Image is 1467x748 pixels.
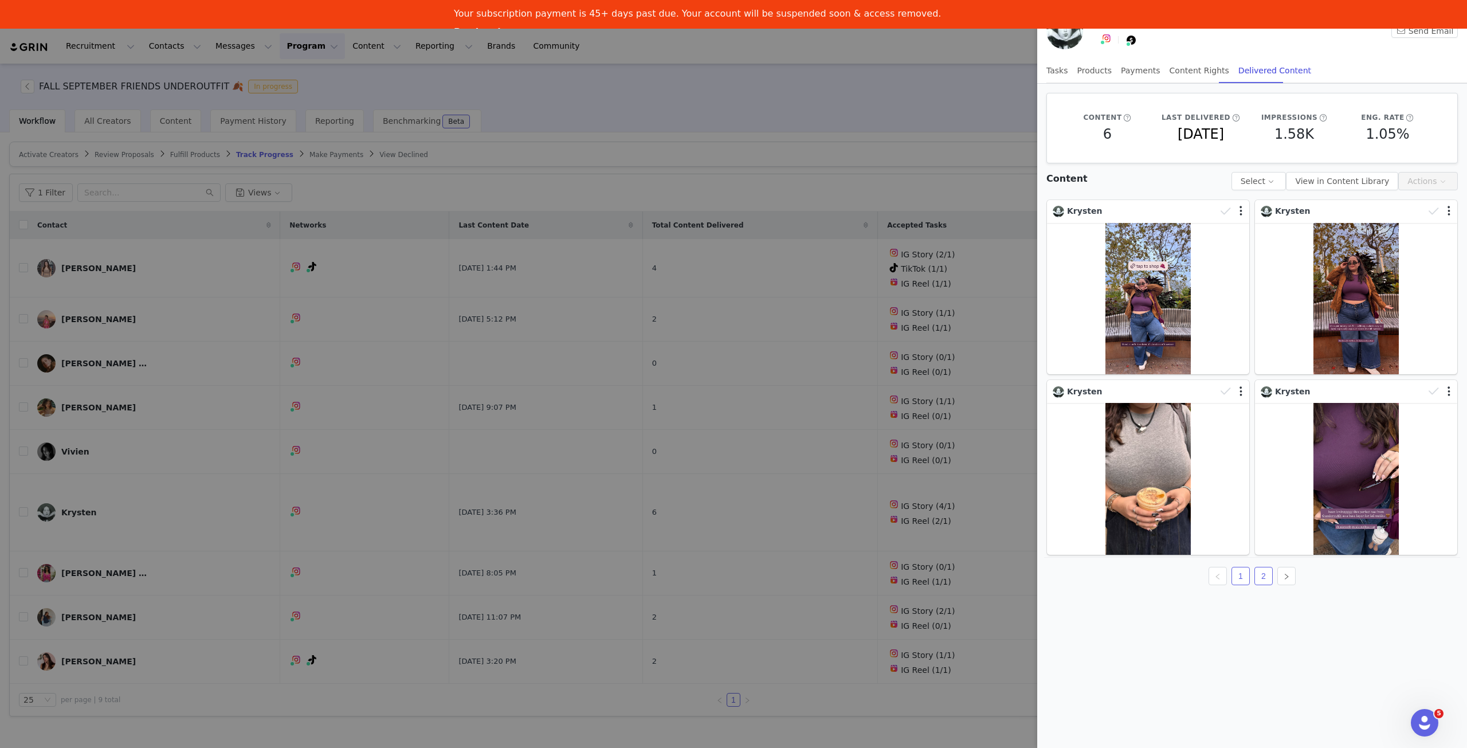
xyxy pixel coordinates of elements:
[1103,124,1112,144] h5: 6
[1238,58,1311,84] div: Delivered Content
[1255,567,1272,585] a: 2
[1261,386,1272,398] img: 4825cbf3-af8c-420c-894e-3dbaa9843589.jpg
[1162,112,1230,123] h5: Last Delivered
[1209,567,1227,585] li: Previous Page
[1283,573,1290,580] i: icon: right
[1067,387,1102,396] span: Krysten
[1275,206,1310,216] span: Krysten
[1261,206,1272,217] img: 4825cbf3-af8c-420c-894e-3dbaa9843589.jpg
[1366,124,1409,144] h5: 1.05%
[1261,112,1317,123] h5: Impressions
[454,26,518,39] a: Pay Invoices
[1046,58,1068,84] div: Tasks
[1434,709,1444,718] span: 5
[1277,567,1296,585] li: Next Page
[1121,58,1160,84] div: Payments
[1053,206,1064,217] img: 4825cbf3-af8c-420c-894e-3dbaa9843589.jpg
[1391,24,1458,38] button: Send Email
[1102,34,1111,43] img: instagram.svg
[1067,206,1102,216] span: Krysten
[1275,387,1310,396] span: Krysten
[454,8,941,19] div: Your subscription payment is 45+ days past due. Your account will be suspended soon & access remo...
[1286,172,1398,190] button: View in Content Library
[1046,172,1088,186] h3: Content
[1053,386,1064,398] img: 4825cbf3-af8c-420c-894e-3dbaa9843589.jpg
[1077,58,1112,84] div: Products
[1286,177,1398,186] a: View in Content Library
[1178,124,1224,144] h5: [DATE]
[1254,567,1273,585] li: 2
[1083,112,1121,123] h5: Content
[1231,172,1286,190] button: Select
[1214,573,1221,580] i: icon: left
[1231,567,1250,585] li: 1
[1232,567,1249,585] a: 1
[1361,112,1404,123] h5: Eng. Rate
[1274,124,1314,144] h5: 1.58K
[1046,13,1083,49] img: 4825cbf3-af8c-420c-894e-3dbaa9843589.jpg
[1411,709,1438,737] iframe: Intercom live chat
[1170,58,1229,84] div: Content Rights
[1398,172,1458,190] button: Actions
